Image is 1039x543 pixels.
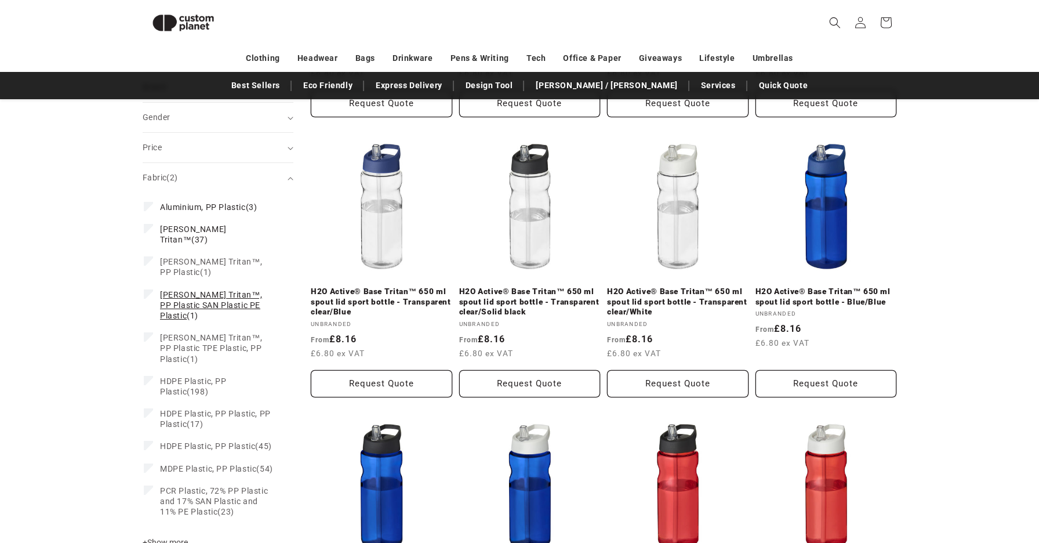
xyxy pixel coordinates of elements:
[840,418,1039,543] iframe: Chat Widget
[160,464,256,473] span: MDPE Plastic, PP Plastic
[297,75,358,96] a: Eco Friendly
[143,133,293,162] summary: Price
[143,103,293,132] summary: Gender (0 selected)
[226,75,286,96] a: Best Sellers
[160,441,255,451] span: HDPE Plastic, PP Plastic
[311,287,452,317] a: H2O Active® Base Tritan™ 650 ml spout lid sport bottle - Transparent clear/Blue
[695,75,742,96] a: Services
[451,48,509,68] a: Pens & Writing
[166,173,177,182] span: (2)
[607,90,749,117] button: Request Quote
[160,332,274,364] span: (1)
[160,257,262,277] span: [PERSON_NAME] Tritan™, PP Plastic
[143,113,170,122] span: Gender
[311,370,452,397] button: Request Quote
[607,370,749,397] button: Request Quote
[311,90,452,117] button: Request Quote
[160,333,262,363] span: [PERSON_NAME] Tritan™, PP Plastic TPE Plastic, PP Plastic
[530,75,683,96] a: [PERSON_NAME] / [PERSON_NAME]
[355,48,375,68] a: Bags
[160,409,271,429] span: HDPE Plastic, PP Plastic, PP Plastic
[755,370,897,397] button: Request Quote
[160,441,272,451] span: (45)
[160,202,246,212] span: Aluminium, PP Plastic
[459,90,601,117] button: Request Quote
[460,75,519,96] a: Design Tool
[160,256,274,277] span: (1)
[160,376,274,397] span: (198)
[160,289,274,321] span: (1)
[160,486,274,517] span: (23)
[753,75,814,96] a: Quick Quote
[753,48,793,68] a: Umbrellas
[143,163,293,193] summary: Fabric (2 selected)
[370,75,448,96] a: Express Delivery
[822,10,848,35] summary: Search
[160,408,274,429] span: (17)
[160,225,227,244] span: [PERSON_NAME] Tritan™
[699,48,735,68] a: Lifestyle
[393,48,433,68] a: Drinkware
[639,48,682,68] a: Giveaways
[143,143,162,152] span: Price
[246,48,280,68] a: Clothing
[459,287,601,317] a: H2O Active® Base Tritan™ 650 ml spout lid sport bottle - Transparent clear/Solid black
[160,486,268,516] span: PCR Plastic, 72% PP Plastic and 17% SAN Plastic and 11% PE Plastic
[143,5,224,41] img: Custom Planet
[160,290,262,320] span: [PERSON_NAME] Tritan™, PP Plastic SAN Plastic PE Plastic
[755,287,897,307] a: H2O Active® Base Tritan™ 650 ml spout lid sport bottle - Blue/Blue
[160,224,274,245] span: (37)
[459,370,601,397] button: Request Quote
[563,48,621,68] a: Office & Paper
[160,202,257,212] span: (3)
[160,377,227,396] span: HDPE Plastic, PP Plastic
[160,464,273,474] span: (54)
[755,90,897,117] button: Request Quote
[607,287,749,317] a: H2O Active® Base Tritan™ 650 ml spout lid sport bottle - Transparent clear/White
[143,173,178,182] span: Fabric
[526,48,546,68] a: Tech
[297,48,338,68] a: Headwear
